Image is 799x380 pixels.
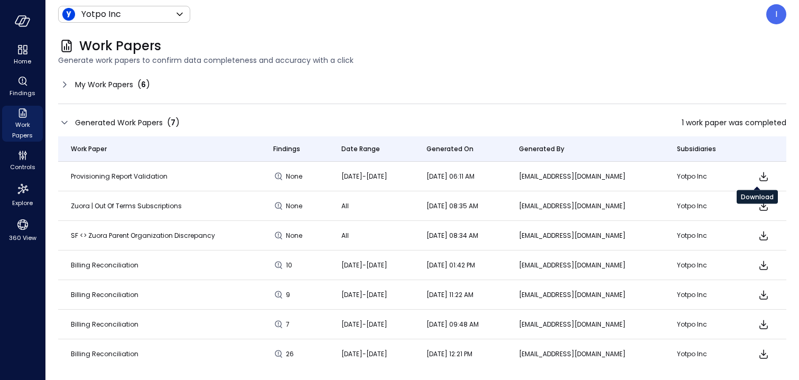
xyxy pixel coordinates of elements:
span: [DATE] 06:11 AM [426,172,475,181]
div: Download [737,190,778,204]
span: [DATE] 09:48 AM [426,320,479,329]
p: [EMAIL_ADDRESS][DOMAIN_NAME] [519,171,651,182]
span: Billing Reconciliation [71,261,138,270]
div: Ivailo Emanuilov [766,4,786,24]
span: Findings [273,144,300,154]
span: Billing Reconciliation [71,290,138,299]
span: Provisioning Report Validation [71,172,168,181]
span: Work Papers [79,38,161,54]
div: Controls [2,148,43,173]
span: Download [757,259,770,272]
span: Download [757,289,770,301]
span: Download [757,229,770,242]
span: [DATE]-[DATE] [341,290,387,299]
span: Download [757,318,770,331]
span: 1 work paper was completed [682,117,786,128]
span: [DATE] 12:21 PM [426,349,472,358]
span: Billing Reconciliation [71,320,138,329]
span: Findings [10,88,35,98]
span: Generated On [426,144,473,154]
div: Home [2,42,43,68]
span: 7 [286,319,305,330]
span: SF <> Zuora parent organization discrepancy [71,231,215,240]
p: Yotpo Inc [677,230,729,241]
p: Yotpo Inc [677,290,729,300]
span: Explore [12,198,33,208]
span: None [286,201,305,211]
p: [EMAIL_ADDRESS][DOMAIN_NAME] [519,319,651,330]
span: 10 [286,260,305,271]
span: None [286,230,305,241]
span: My Work Papers [75,79,133,90]
span: [DATE] 11:22 AM [426,290,473,299]
span: Generate work papers to confirm data completeness and accuracy with a click [58,54,786,66]
span: [DATE]-[DATE] [341,320,387,329]
p: Yotpo Inc [677,171,729,182]
span: Zuora | Out of terms subscriptions [71,201,182,210]
span: Home [14,56,31,67]
span: Work Paper [71,144,107,154]
span: [DATE] 01:42 PM [426,261,475,270]
span: 26 [286,349,305,359]
div: ( ) [167,116,180,129]
p: [EMAIL_ADDRESS][DOMAIN_NAME] [519,260,651,271]
p: I [775,8,777,21]
span: Subsidiaries [677,144,716,154]
span: [DATE]-[DATE] [341,349,387,358]
p: Yotpo Inc [677,319,729,330]
span: Generated Work Papers [75,117,163,128]
p: [EMAIL_ADDRESS][DOMAIN_NAME] [519,201,651,211]
span: Download [757,200,770,212]
span: Date Range [341,144,380,154]
p: Yotpo Inc [677,201,729,211]
p: Yotpo Inc [81,8,121,21]
div: ( ) [137,78,150,91]
span: 6 [141,79,146,90]
span: 360 View [9,233,36,243]
div: Work Papers [2,106,43,142]
div: 360 View [2,216,43,244]
p: [EMAIL_ADDRESS][DOMAIN_NAME] [519,349,651,359]
p: [EMAIL_ADDRESS][DOMAIN_NAME] [519,230,651,241]
span: [DATE] 08:35 AM [426,201,478,210]
span: [DATE] 08:34 AM [426,231,478,240]
span: None [286,171,305,182]
span: All [341,201,349,210]
span: Download [757,170,770,183]
span: Download [757,348,770,360]
span: 9 [286,290,305,300]
span: Billing Reconciliation [71,349,138,358]
span: Generated By [519,144,564,154]
span: 7 [171,117,175,128]
p: Yotpo Inc [677,260,729,271]
span: [DATE]-[DATE] [341,261,387,270]
p: [EMAIL_ADDRESS][DOMAIN_NAME] [519,290,651,300]
img: Icon [62,8,75,21]
div: Findings [2,74,43,99]
span: Work Papers [6,119,39,141]
p: Yotpo Inc [677,349,729,359]
span: Controls [10,162,35,172]
span: [DATE]-[DATE] [341,172,387,181]
div: Explore [2,180,43,209]
span: All [341,231,349,240]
